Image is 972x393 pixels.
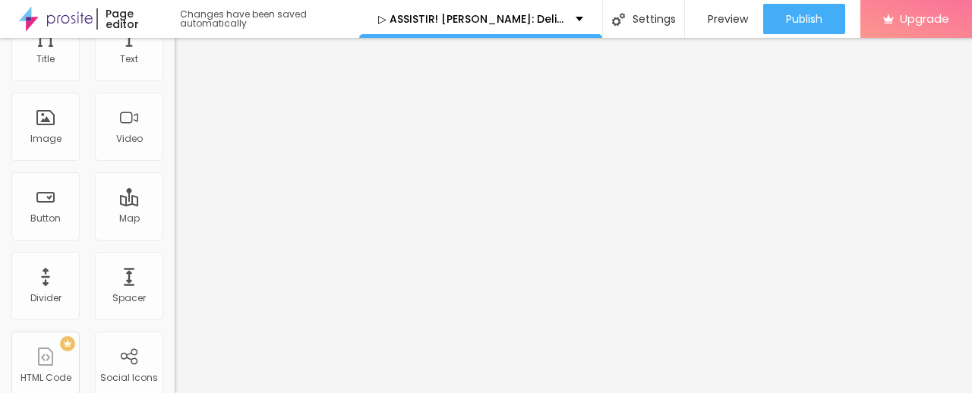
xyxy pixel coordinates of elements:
[30,134,62,144] div: Image
[378,14,564,24] p: ▷ ASSISTIR! [PERSON_NAME]: Deliver Me from Nowhere 【2025】 Filme Completo Dublaado Online
[36,54,55,64] div: Title
[708,13,748,25] span: Preview
[30,213,61,224] div: Button
[120,54,138,64] div: Text
[180,10,359,28] div: Changes have been saved automatically
[100,373,158,383] div: Social Icons
[685,4,763,34] button: Preview
[112,293,146,303] div: Spacer
[900,12,949,25] span: Upgrade
[96,8,165,30] div: Page editor
[116,134,143,144] div: Video
[612,13,625,26] img: Icone
[786,13,822,25] span: Publish
[763,4,845,34] button: Publish
[30,293,62,303] div: Divider
[21,373,71,383] div: HTML Code
[119,213,140,224] div: Map
[175,38,972,393] iframe: Editor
